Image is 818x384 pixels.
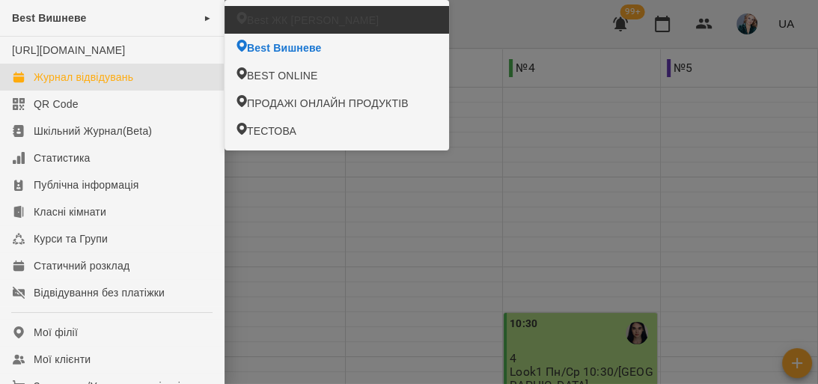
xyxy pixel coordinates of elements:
[34,150,91,165] div: Статистика
[34,285,165,300] div: Відвідування без платіжки
[12,12,86,24] span: Best Вишневе
[247,40,321,55] span: Best Вишневе
[247,68,318,83] span: BEST ONLINE
[204,12,212,24] span: ►
[34,204,106,219] div: Класні кімнати
[34,124,152,138] div: Шкільний Журнал(Beta)
[34,325,78,340] div: Мої філії
[34,97,79,112] div: QR Code
[12,44,125,56] a: [URL][DOMAIN_NAME]
[247,124,296,138] span: ТЕСТОВА
[34,177,138,192] div: Публічна інформація
[247,96,409,111] span: ПРОДАЖІ ОНЛАЙН ПРОДУКТІВ
[34,70,133,85] div: Журнал відвідувань
[34,352,91,367] div: Мої клієнти
[34,231,108,246] div: Курси та Групи
[34,258,129,273] div: Статичний розклад
[247,13,379,28] span: Best ЖК [PERSON_NAME]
